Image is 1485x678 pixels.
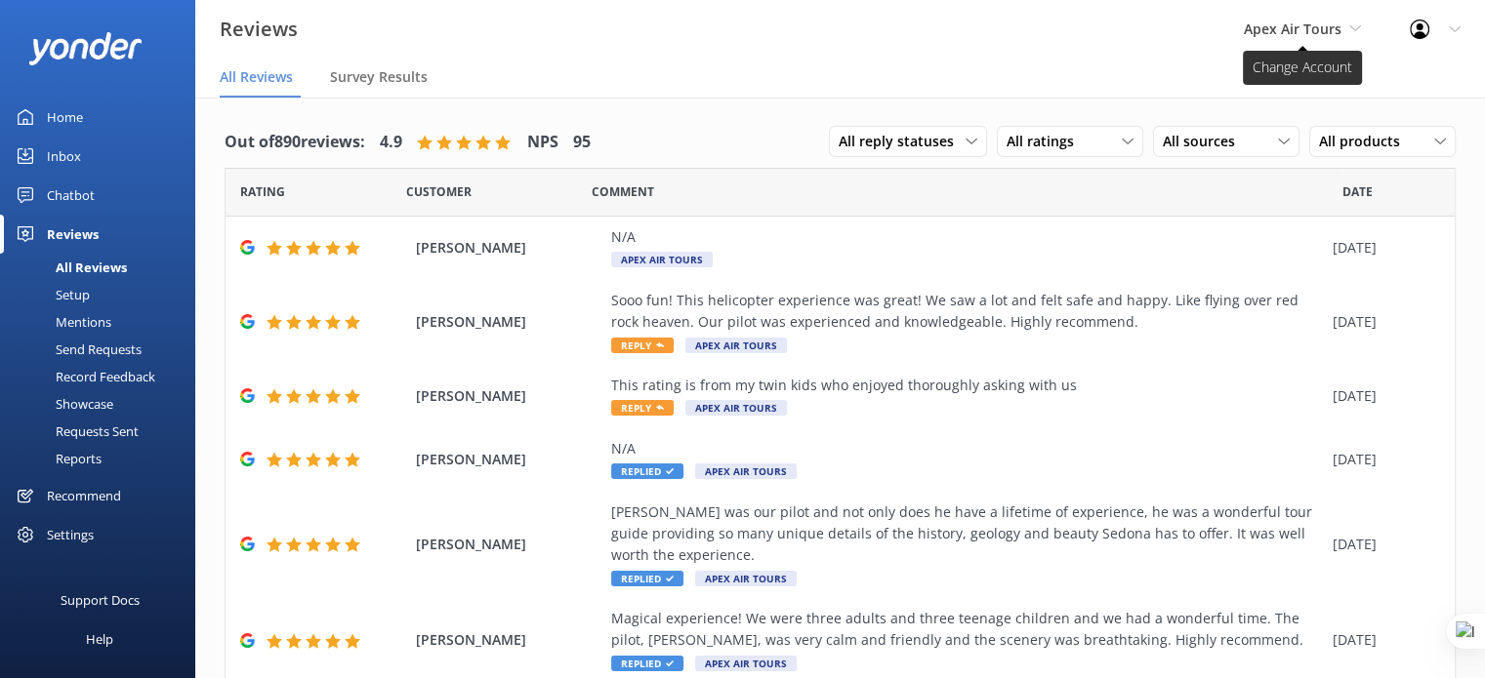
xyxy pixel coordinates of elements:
a: All Reviews [12,254,195,281]
div: [DATE] [1333,385,1430,407]
span: All products [1319,131,1412,152]
span: Apex Air Tours [695,656,797,671]
span: Date [406,182,472,201]
div: N/A [611,438,1323,459]
div: Inbox [47,137,81,176]
h3: Reviews [220,14,298,45]
span: Apex Air Tours [611,252,713,267]
span: Reply [611,400,674,416]
div: N/A [611,226,1323,248]
div: Recommend [47,476,121,515]
div: Settings [47,515,94,554]
span: Apex Air Tours [685,400,787,416]
div: [DATE] [1333,629,1430,651]
div: Requests Sent [12,418,139,445]
div: Reports [12,445,102,472]
span: [PERSON_NAME] [416,449,601,470]
span: Date [1342,182,1373,201]
span: Question [592,182,654,201]
span: Date [240,182,285,201]
div: All Reviews [12,254,127,281]
div: Magical experience! We were three adults and three teenage children and we had a wonderful time. ... [611,608,1323,652]
div: Showcase [12,390,113,418]
div: Mentions [12,308,111,336]
div: [DATE] [1333,311,1430,333]
div: [DATE] [1333,534,1430,555]
div: [PERSON_NAME] was our pilot and not only does he have a lifetime of experience, he was a wonderfu... [611,501,1323,567]
div: Help [86,619,113,658]
h4: 4.9 [380,130,402,155]
a: Record Feedback [12,363,195,390]
a: Requests Sent [12,418,195,445]
h4: Out of 890 reviews: [225,130,365,155]
span: All sources [1163,131,1247,152]
div: Home [47,98,83,137]
img: yonder-white-logo.png [29,32,142,64]
span: Replied [611,656,683,671]
span: Apex Air Tours [1244,20,1341,38]
span: [PERSON_NAME] [416,237,601,259]
span: All reply statuses [839,131,966,152]
a: Reports [12,445,195,472]
div: This rating is from my twin kids who enjoyed thoroughly asking with us [611,375,1323,396]
a: Send Requests [12,336,195,363]
div: Chatbot [47,176,95,215]
span: Replied [611,571,683,586]
div: Reviews [47,215,99,254]
span: [PERSON_NAME] [416,311,601,333]
a: Mentions [12,308,195,336]
div: Support Docs [61,580,140,619]
span: All Reviews [220,67,293,87]
div: Record Feedback [12,363,155,390]
span: Apex Air Tours [685,338,787,353]
span: Replied [611,463,683,479]
span: Apex Air Tours [695,571,797,586]
span: [PERSON_NAME] [416,629,601,651]
div: Sooo fun! This helicopter experience was great! We saw a lot and felt safe and happy. Like flying... [611,290,1323,334]
span: Reply [611,338,674,353]
a: Showcase [12,390,195,418]
h4: NPS [527,130,558,155]
span: [PERSON_NAME] [416,534,601,555]
span: Survey Results [330,67,428,87]
div: Send Requests [12,336,142,363]
span: All ratings [1007,131,1086,152]
div: [DATE] [1333,449,1430,470]
div: [DATE] [1333,237,1430,259]
a: Setup [12,281,195,308]
span: Apex Air Tours [695,463,797,479]
div: Setup [12,281,90,308]
h4: 95 [573,130,591,155]
span: [PERSON_NAME] [416,385,601,407]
